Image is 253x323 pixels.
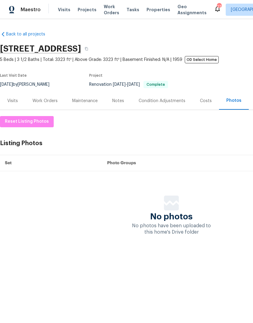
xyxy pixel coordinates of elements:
[185,56,219,63] span: OD Select Home
[113,82,140,87] span: -
[7,98,18,104] div: Visits
[150,214,193,220] span: No photos
[132,223,211,235] span: No photos have been uploaded to this home's Drive folder
[78,7,96,13] span: Projects
[89,82,168,87] span: Renovation
[113,82,126,87] span: [DATE]
[21,7,41,13] span: Maestro
[89,74,103,77] span: Project
[144,83,167,86] span: Complete
[32,98,58,104] div: Work Orders
[200,98,212,104] div: Costs
[72,98,98,104] div: Maintenance
[126,8,139,12] span: Tasks
[147,7,170,13] span: Properties
[139,98,185,104] div: Condition Adjustments
[177,4,207,16] span: Geo Assignments
[226,98,241,104] div: Photos
[217,4,221,10] div: 27
[58,7,70,13] span: Visits
[81,43,92,54] button: Copy Address
[127,82,140,87] span: [DATE]
[112,98,124,104] div: Notes
[104,4,119,16] span: Work Orders
[5,118,49,125] span: Reset Listing Photos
